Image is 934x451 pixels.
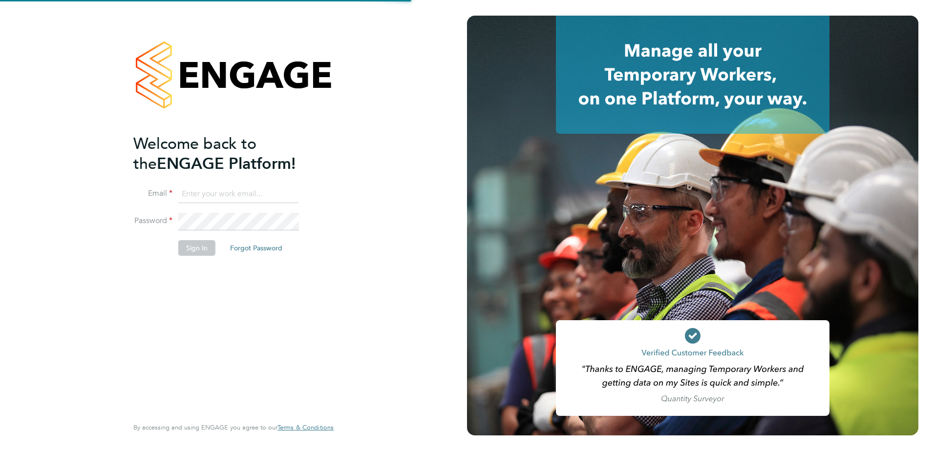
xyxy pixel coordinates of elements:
[133,216,172,226] label: Password
[133,188,172,199] label: Email
[133,423,334,431] span: By accessing and using ENGAGE you agree to our
[133,134,324,174] h2: ENGAGE Platform!
[277,424,334,431] a: Terms & Conditions
[133,134,256,173] span: Welcome back to the
[178,240,215,256] button: Sign In
[178,185,299,203] input: Enter your work email...
[222,240,290,256] button: Forgot Password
